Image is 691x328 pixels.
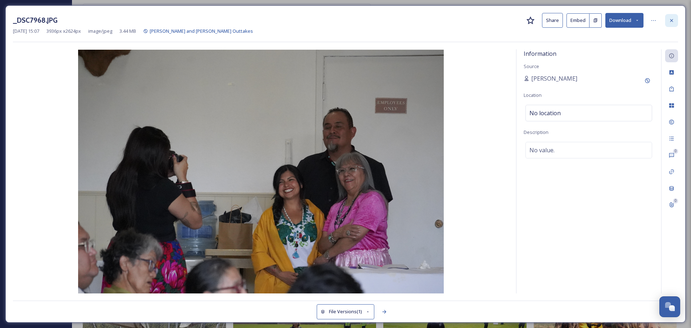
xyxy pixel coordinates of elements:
[13,50,509,293] img: _DSC7968.JPG
[524,63,539,69] span: Source
[13,28,39,35] span: [DATE] 15:07
[542,13,563,28] button: Share
[46,28,81,35] span: 3936 px x 2624 px
[88,28,112,35] span: image/jpeg
[659,296,680,317] button: Open Chat
[317,304,374,319] button: File Versions(1)
[524,129,548,135] span: Description
[119,28,136,35] span: 3.44 MB
[673,198,678,203] div: 0
[529,146,555,154] span: No value.
[13,15,58,26] h3: _DSC7968.JPG
[524,92,542,98] span: Location
[566,13,590,28] button: Embed
[605,13,643,28] button: Download
[531,74,577,83] span: [PERSON_NAME]
[150,28,253,34] span: [PERSON_NAME] and [PERSON_NAME] Outtakes
[529,109,561,117] span: No location
[524,50,556,58] span: Information
[673,149,678,154] div: 0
